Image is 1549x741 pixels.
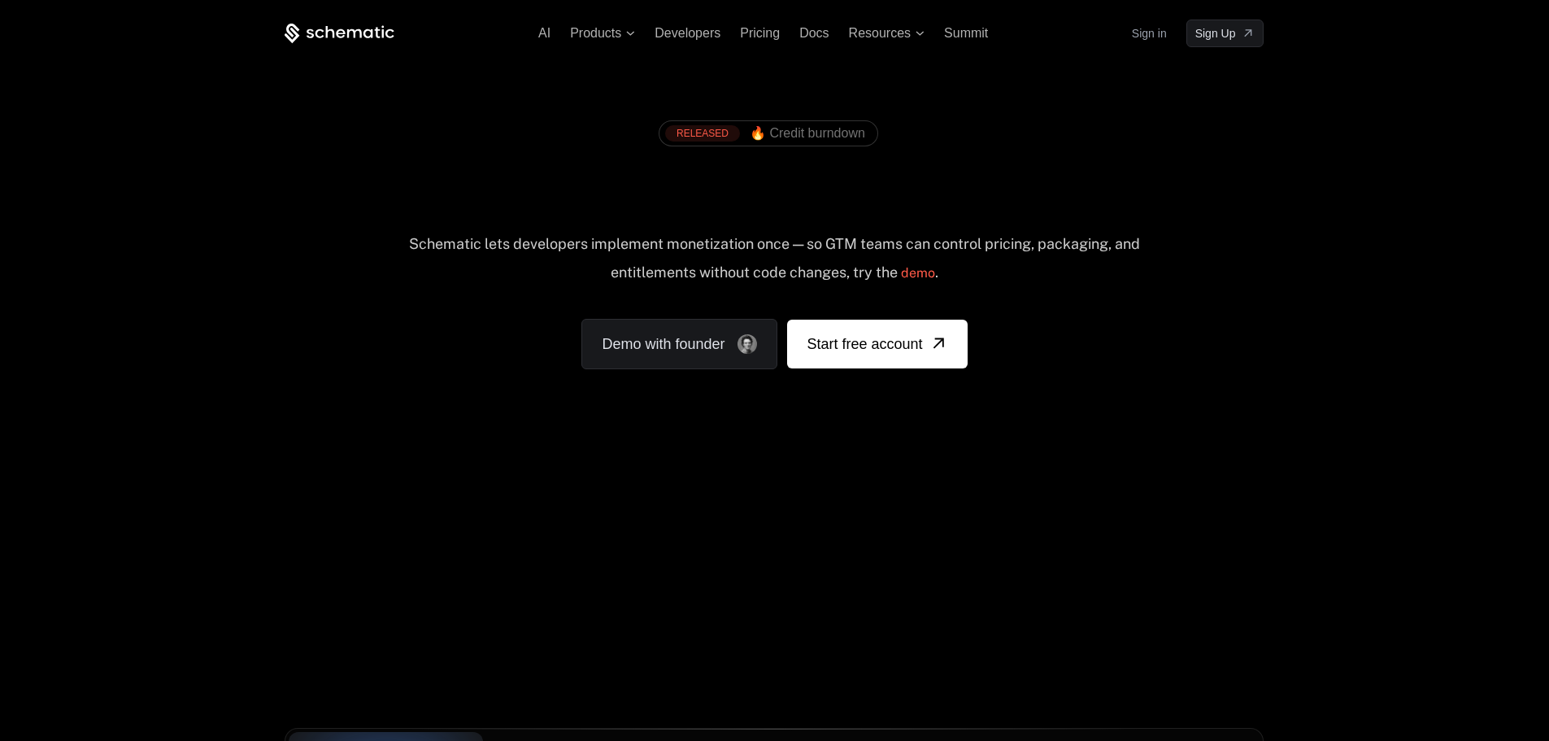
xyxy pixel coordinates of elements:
[538,26,550,40] a: AI
[665,125,740,142] div: RELEASED
[944,26,988,40] a: Summit
[849,26,911,41] span: Resources
[799,26,829,40] a: Docs
[807,333,922,355] span: Start free account
[407,235,1142,293] div: Schematic lets developers implement monetization once — so GTM teams can control pricing, packagi...
[581,319,777,369] a: Demo with founder, ,[object Object]
[1195,25,1236,41] span: Sign Up
[1186,20,1264,47] a: [object Object]
[655,26,720,40] a: Developers
[901,254,935,293] a: demo
[1132,20,1167,46] a: Sign in
[570,26,621,41] span: Products
[738,334,757,354] img: Founder
[665,125,865,142] a: [object Object],[object Object]
[787,320,967,368] a: [object Object]
[750,126,865,141] span: 🔥 Credit burndown
[740,26,780,40] a: Pricing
